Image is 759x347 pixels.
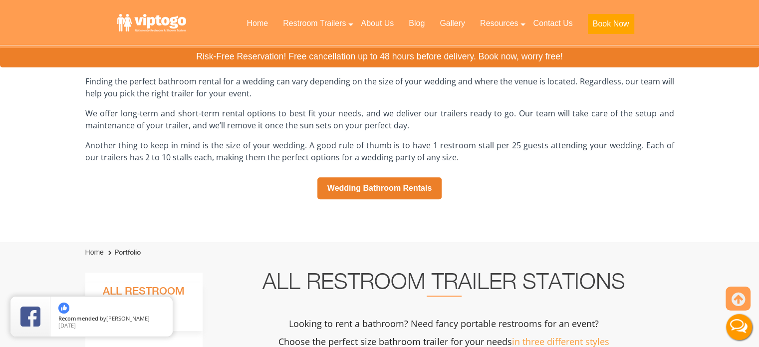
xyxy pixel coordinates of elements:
span: by [58,316,165,323]
span: Another thing to keep in mind is the size of your wedding. A good rule of thumb is to have 1 rest... [85,140,674,163]
button: Live Chat [719,307,759,347]
span: Finding the perfect bathroom rental for a wedding can vary depending on the size of your wedding ... [85,76,674,99]
button: Book Now [588,14,634,34]
a: About Us [353,12,401,34]
a: Book Now [580,12,642,40]
a: Home [239,12,275,34]
a: Gallery [432,12,473,34]
a: Wedding Bathroom Rentals [317,177,442,199]
a: Contact Us [525,12,580,34]
span: We offer long-term and short-term rental options to best fit your needs, and we deliver our trail... [85,108,674,131]
h3: All Restroom Trailer Stations [85,283,203,331]
a: Blog [401,12,432,34]
img: Review Rating [20,307,40,327]
a: Restroom Trailers [275,12,353,34]
img: thumbs up icon [58,303,69,314]
span: [PERSON_NAME] [106,315,150,322]
h2: All Restroom Trailer Stations [216,273,672,297]
li: Portfolio [106,247,141,259]
a: Resources [473,12,525,34]
a: Home [85,248,104,256]
span: [DATE] [58,322,76,329]
span: Recommended [58,315,98,322]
